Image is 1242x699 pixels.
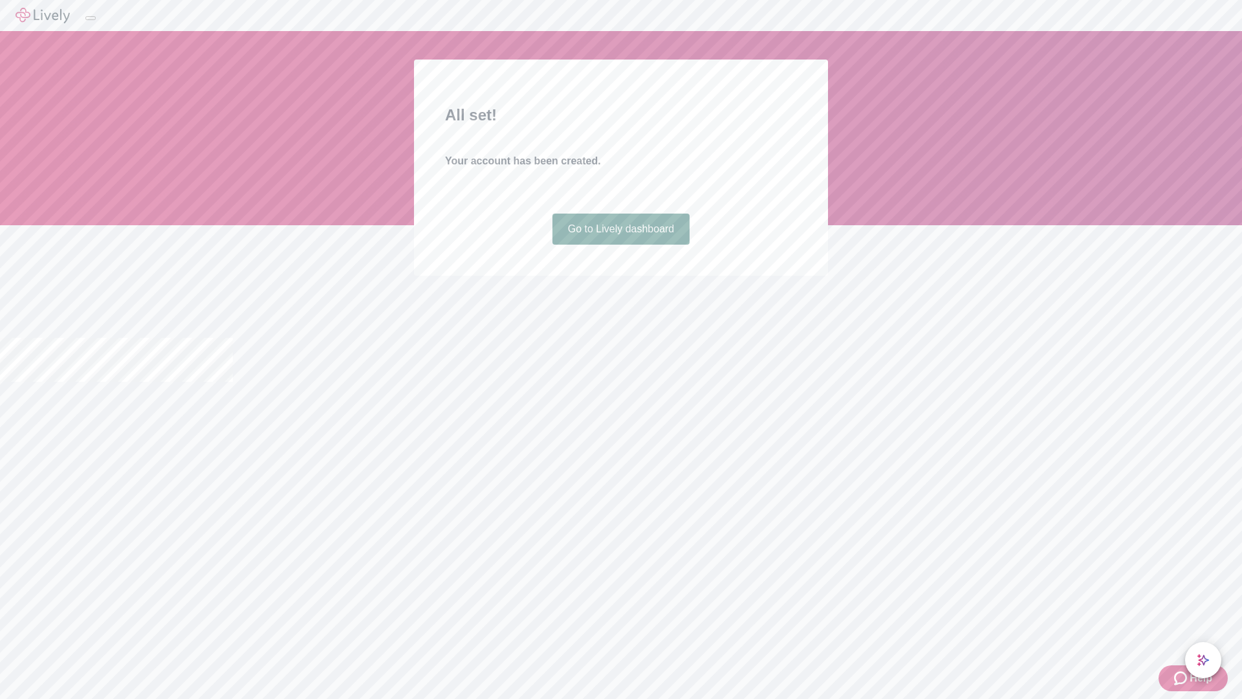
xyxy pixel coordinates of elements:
[16,8,70,23] img: Lively
[1190,671,1212,686] span: Help
[1185,642,1221,678] button: chat
[1197,654,1210,667] svg: Lively AI Assistant
[1174,671,1190,686] svg: Zendesk support icon
[445,104,797,127] h2: All set!
[552,214,690,245] a: Go to Lively dashboard
[445,153,797,169] h4: Your account has been created.
[85,16,96,20] button: Log out
[1159,665,1228,691] button: Zendesk support iconHelp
